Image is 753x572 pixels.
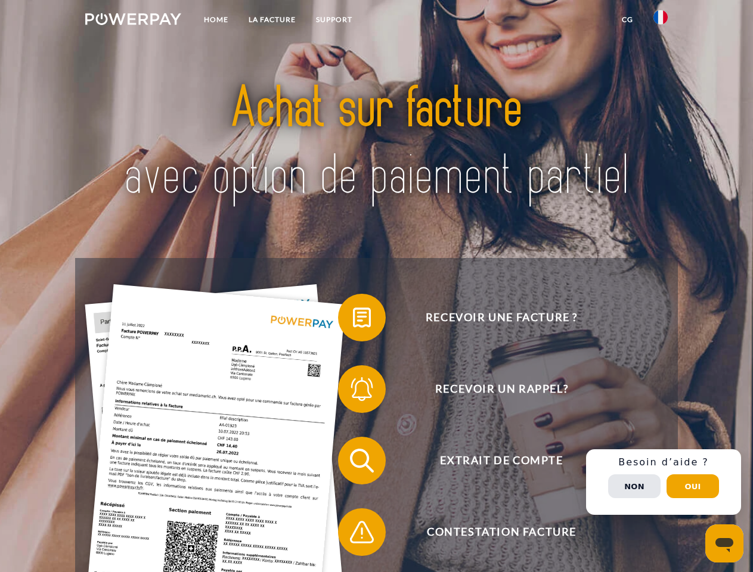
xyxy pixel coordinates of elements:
div: Schnellhilfe [586,449,741,515]
button: Oui [667,474,719,498]
button: Recevoir un rappel? [338,365,648,413]
a: LA FACTURE [238,9,306,30]
a: Home [194,9,238,30]
h3: Besoin d’aide ? [593,456,734,468]
button: Extrait de compte [338,437,648,484]
img: qb_search.svg [347,446,377,475]
span: Recevoir un rappel? [355,365,647,413]
img: qb_warning.svg [347,517,377,547]
img: qb_bill.svg [347,303,377,332]
img: logo-powerpay-white.svg [85,13,181,25]
iframe: Bouton de lancement de la fenêtre de messagerie [705,524,743,562]
a: Support [306,9,362,30]
a: CG [612,9,643,30]
img: fr [653,10,668,24]
button: Recevoir une facture ? [338,294,648,341]
button: Contestation Facture [338,508,648,556]
span: Contestation Facture [355,508,647,556]
img: qb_bell.svg [347,374,377,404]
button: Non [608,474,661,498]
img: title-powerpay_fr.svg [114,57,639,228]
span: Recevoir une facture ? [355,294,647,341]
span: Extrait de compte [355,437,647,484]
